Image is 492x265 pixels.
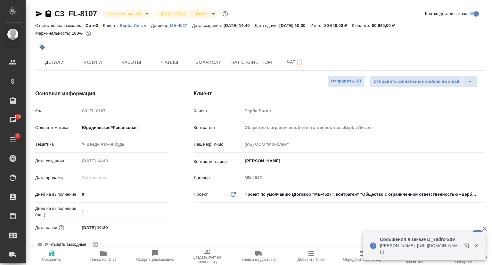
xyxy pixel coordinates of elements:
[102,10,151,18] div: Согласование КП
[35,175,79,181] p: Дата продажи
[120,22,151,28] a: Верба Лигал
[57,224,66,232] button: Если добавить услуги и заполнить их объемом, то дата рассчитается автоматически
[78,247,129,265] button: Папка на Drive
[194,175,242,181] p: Договор
[26,247,78,265] button: Сохранить
[154,58,185,66] span: Файлы
[11,114,25,120] span: 100
[372,23,399,28] p: 80 640,00 ₽
[35,191,79,198] p: Дней на выполнение
[242,140,485,149] input: Пустое поле
[337,247,389,265] button: Определить тематику
[285,247,337,265] button: Добавить Todo
[331,78,361,85] span: Отправить КП
[156,10,217,18] div: Согласование КП
[42,257,61,262] span: Сохранить
[45,241,86,248] span: Учитывать выходные
[185,255,229,264] span: Создать счет на предоплату
[35,10,43,18] button: Скопировать ссылку для ЯМессенджера
[221,10,229,18] button: Доп статусы указывают на важность/срочность заказа
[35,225,57,231] p: Дата сдачи
[45,10,52,18] button: Скопировать ссылку
[224,23,255,28] p: [DATE] 14:40
[242,106,485,115] input: Пустое поле
[82,141,160,148] div: ✎ Введи что-нибудь
[460,239,476,255] button: Открыть в новой вкладке
[181,247,233,265] button: Создать счет на предоплату
[170,22,192,28] a: МБ-4527
[194,191,208,198] p: Проект
[425,11,467,17] span: Кратко детали заказа
[298,257,324,262] span: Добавить Todo
[79,173,135,182] input: Пустое поле
[129,247,181,265] button: Создать рекламацию
[79,139,168,150] div: ✎ Введи что-нибудь
[470,243,483,249] button: Закрыть
[2,112,24,128] a: 100
[231,58,272,66] span: Чат с клиентом
[470,230,486,246] button: 🙏
[194,108,242,114] p: Клиент
[242,257,276,262] span: Заявка на доставку
[91,240,100,249] button: Выбери, если сб и вс нужно считать рабочими днями для выполнения заказа.
[279,23,310,28] p: [DATE] 10:30
[242,123,485,132] input: Пустое поле
[343,257,382,262] span: Определить тематику
[233,247,285,265] button: Заявка на доставку
[2,131,24,147] a: 1
[373,78,459,85] span: Отправить финальные файлы на email
[352,23,372,28] p: К оплате:
[159,11,209,17] button: [DEMOGRAPHIC_DATA]
[370,76,477,87] div: split button
[35,141,79,148] p: Тематика
[370,76,463,87] button: Отправить финальные файлы на email
[79,106,168,115] input: Пустое поле
[242,189,485,200] div: Проект по умолчанию (Договор "МБ-4527", контрагент "Общество с ограниченной ответственностью «Вер...
[120,23,151,28] p: Верба Лигал
[327,76,365,87] button: Отправить КП
[194,124,242,131] p: Контрагент
[310,23,324,28] p: Итого:
[79,122,168,133] div: Юридическая/Финансовая
[35,40,49,54] button: Добавить тэг
[194,158,242,165] p: Контактное лицо
[380,236,460,243] p: Сообщения в заказе D_Yadro-209
[79,190,168,199] input: ✎ Введи что-нибудь
[242,173,485,182] input: Пустое поле
[72,31,84,36] p: 100%
[296,58,303,66] svg: Подписаться
[280,58,310,66] span: Чат
[193,58,224,66] span: Smartcat
[105,11,143,17] button: Согласование КП
[103,23,119,28] p: Клиент:
[84,29,93,38] button: 0.00 RUB;
[255,23,279,28] p: Дата сдачи:
[380,243,460,255] p: [PERSON_NAME]: [URL][DOMAIN_NAME]
[35,23,86,28] p: Ответственная команда:
[194,90,485,98] h4: Клиент
[79,156,135,166] input: Пустое поле
[151,23,170,28] p: Договор:
[35,158,79,164] p: Дата создания
[79,223,135,232] input: ✎ Введи что-нибудь
[35,124,79,131] p: Общая тематика
[35,31,72,36] p: Маржинальность:
[136,257,174,262] span: Создать рекламацию
[324,23,352,28] p: 80 640,00 ₽
[78,58,108,66] span: Услуги
[54,9,97,18] a: C3_FL-8107
[194,141,242,148] p: Наше юр. лицо
[79,207,168,216] input: Пустое поле
[12,133,22,139] span: 1
[35,108,79,114] p: Код
[192,23,224,28] p: Дата создания:
[35,205,79,218] p: Дней на выполнение (авт.)
[90,257,117,262] span: Папка на Drive
[86,23,103,28] p: Сити3
[35,90,168,98] h4: Основная информация
[39,58,70,66] span: Детали
[481,160,483,162] button: Open
[170,23,192,28] p: МБ-4527
[116,58,147,66] span: Работы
